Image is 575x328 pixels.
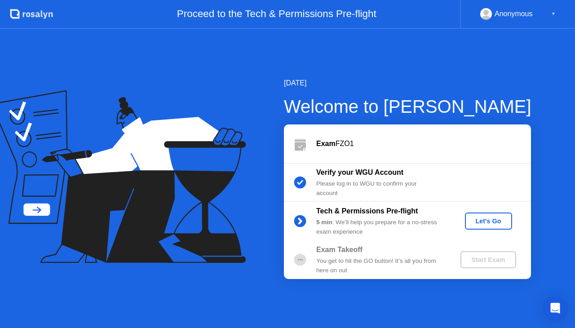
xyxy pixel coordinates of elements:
[316,179,446,198] div: Please log in to WGU to confirm your account
[469,217,509,225] div: Let's Go
[316,168,403,176] b: Verify your WGU Account
[316,138,531,149] div: FZO1
[316,257,446,275] div: You get to hit the GO button! It’s all you from here on out
[284,78,531,89] div: [DATE]
[316,218,446,236] div: : We’ll help you prepare for a no-stress exam experience
[460,251,516,268] button: Start Exam
[316,246,363,253] b: Exam Takeoff
[316,140,336,147] b: Exam
[316,207,418,215] b: Tech & Permissions Pre-flight
[464,256,512,263] div: Start Exam
[316,219,332,226] b: 5 min
[465,213,512,230] button: Let's Go
[495,8,533,20] div: Anonymous
[551,8,556,20] div: ▼
[284,93,531,120] div: Welcome to [PERSON_NAME]
[544,297,566,319] div: Open Intercom Messenger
